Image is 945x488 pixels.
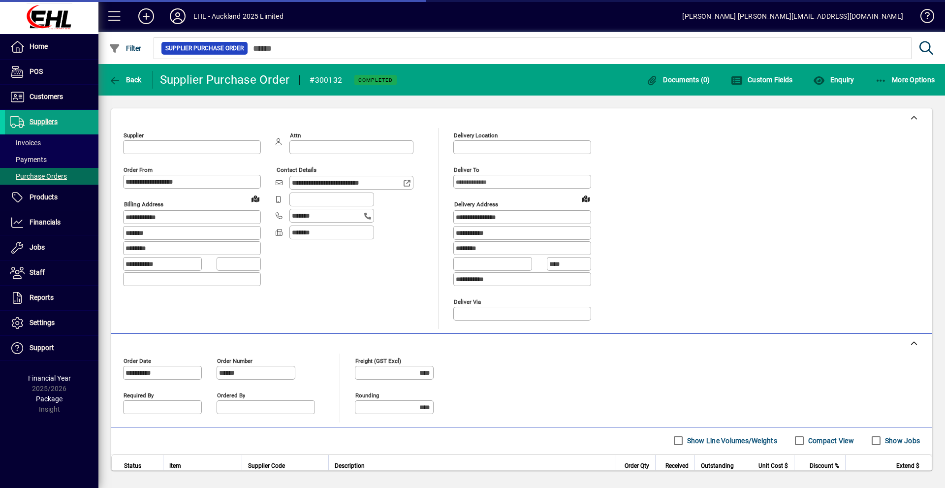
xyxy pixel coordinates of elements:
[454,166,479,173] mat-label: Deliver To
[165,43,244,53] span: Supplier Purchase Order
[355,357,401,364] mat-label: Freight (GST excl)
[30,193,58,201] span: Products
[30,218,61,226] span: Financials
[30,93,63,100] span: Customers
[248,191,263,206] a: View on map
[124,132,144,139] mat-label: Supplier
[896,460,919,471] span: Extend $
[193,8,283,24] div: EHL - Auckland 2025 Limited
[5,85,98,109] a: Customers
[5,185,98,210] a: Products
[578,191,594,206] a: View on map
[813,76,854,84] span: Enquiry
[5,260,98,285] a: Staff
[5,336,98,360] a: Support
[913,2,933,34] a: Knowledge Base
[124,391,154,398] mat-label: Required by
[5,210,98,235] a: Financials
[355,391,379,398] mat-label: Rounding
[28,374,71,382] span: Financial Year
[290,132,301,139] mat-label: Attn
[30,344,54,352] span: Support
[169,460,181,471] span: Item
[124,166,153,173] mat-label: Order from
[665,460,689,471] span: Received
[30,319,55,326] span: Settings
[810,460,839,471] span: Discount %
[5,286,98,310] a: Reports
[682,8,903,24] div: [PERSON_NAME] [PERSON_NAME][EMAIL_ADDRESS][DOMAIN_NAME]
[335,460,365,471] span: Description
[644,71,713,89] button: Documents (0)
[646,76,710,84] span: Documents (0)
[5,34,98,59] a: Home
[5,168,98,185] a: Purchase Orders
[36,395,63,403] span: Package
[10,139,41,147] span: Invoices
[109,76,142,84] span: Back
[98,71,153,89] app-page-header-button: Back
[217,391,245,398] mat-label: Ordered by
[5,235,98,260] a: Jobs
[5,151,98,168] a: Payments
[454,298,481,305] mat-label: Deliver via
[728,71,795,89] button: Custom Fields
[160,72,290,88] div: Supplier Purchase Order
[106,39,144,57] button: Filter
[106,71,144,89] button: Back
[806,436,854,446] label: Compact View
[758,460,788,471] span: Unit Cost $
[685,436,777,446] label: Show Line Volumes/Weights
[217,357,252,364] mat-label: Order number
[10,156,47,163] span: Payments
[30,42,48,50] span: Home
[5,60,98,84] a: POS
[883,436,920,446] label: Show Jobs
[731,76,793,84] span: Custom Fields
[5,311,98,335] a: Settings
[875,76,935,84] span: More Options
[454,132,498,139] mat-label: Delivery Location
[310,72,342,88] div: #300132
[873,71,938,89] button: More Options
[811,71,856,89] button: Enquiry
[5,134,98,151] a: Invoices
[162,7,193,25] button: Profile
[625,460,649,471] span: Order Qty
[248,460,285,471] span: Supplier Code
[130,7,162,25] button: Add
[30,118,58,126] span: Suppliers
[30,293,54,301] span: Reports
[30,268,45,276] span: Staff
[358,77,393,83] span: Completed
[109,44,142,52] span: Filter
[124,357,151,364] mat-label: Order date
[701,460,734,471] span: Outstanding
[124,460,141,471] span: Status
[10,172,67,180] span: Purchase Orders
[30,67,43,75] span: POS
[30,243,45,251] span: Jobs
